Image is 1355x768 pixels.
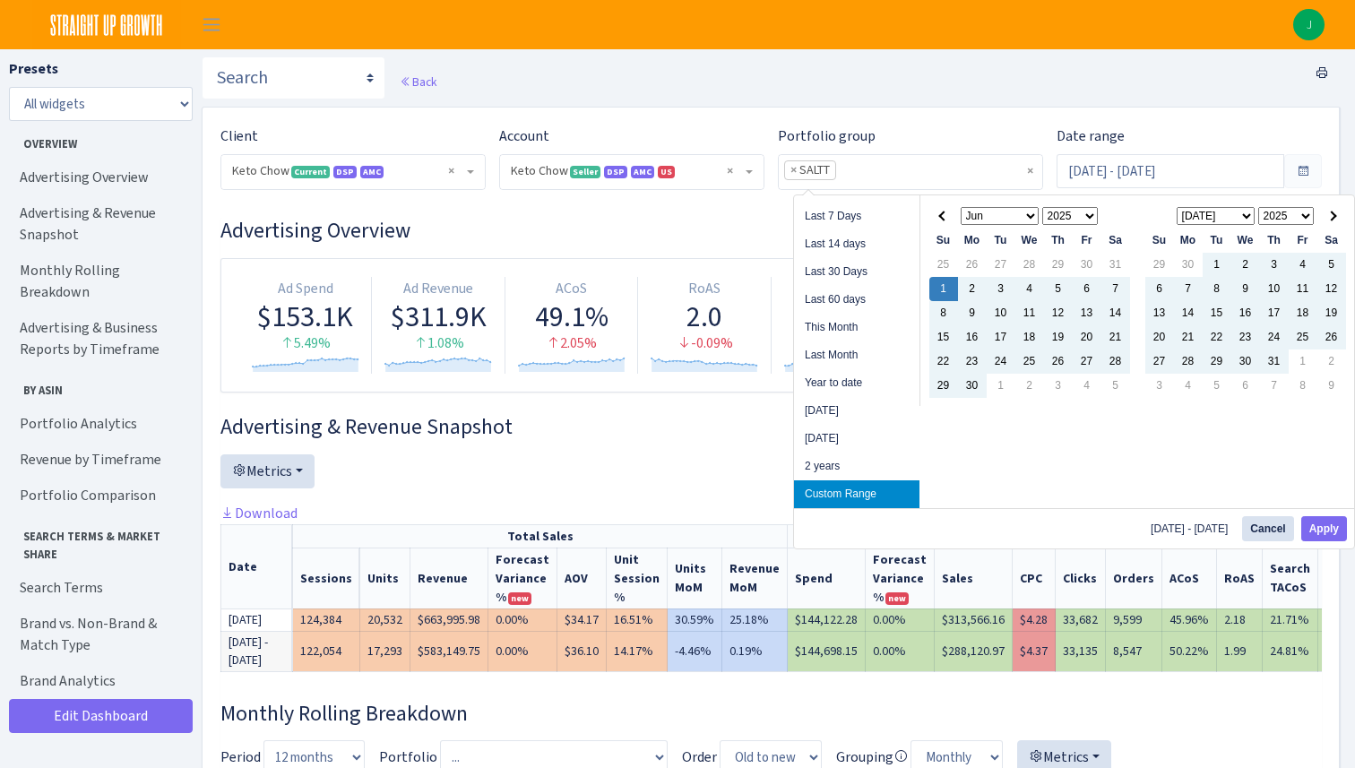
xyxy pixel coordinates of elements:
[1145,325,1174,349] td: 20
[779,333,897,354] div: 5%
[929,301,958,325] td: 8
[293,608,360,631] td: 124,384
[1101,253,1130,277] td: 31
[1217,631,1263,671] td: 1.99
[9,663,188,699] a: Brand Analytics
[1044,277,1073,301] td: 5
[958,374,987,398] td: 30
[10,128,187,152] span: Overview
[220,454,315,488] button: Metrics
[658,166,675,178] span: US
[1174,277,1203,301] td: 7
[1263,631,1318,671] td: 24.81%
[1203,374,1231,398] td: 5
[410,631,488,671] td: $583,149.75
[9,58,58,80] label: Presets
[1317,253,1346,277] td: 5
[9,442,188,478] a: Revenue by Timeframe
[557,608,607,631] td: $34.17
[1013,548,1056,608] th: CPC
[607,548,668,608] th: Unit Session %
[1231,301,1260,325] td: 16
[1289,301,1317,325] td: 18
[935,631,1013,671] td: $288,120.97
[958,325,987,349] td: 16
[379,333,497,354] div: 1.08%
[293,524,788,548] th: Total Sales
[1242,516,1293,541] button: Cancel
[9,195,188,253] a: Advertising & Revenue Snapshot
[220,125,258,147] label: Client
[604,166,627,178] span: DSP
[1174,325,1203,349] td: 21
[500,155,764,189] span: Keto Chow <span class="badge badge-success">Seller</span><span class="badge badge-primary">DSP</s...
[929,277,958,301] td: 1
[987,277,1015,301] td: 3
[221,524,293,608] th: Date
[929,374,958,398] td: 29
[631,166,654,178] span: AMC
[1231,253,1260,277] td: 2
[293,548,360,608] th: Sessions
[929,229,958,253] th: Su
[668,548,722,608] th: Units MoM
[794,203,919,230] li: Last 7 Days
[246,333,364,354] div: 5.49%
[1260,349,1289,374] td: 31
[1317,374,1346,398] td: 9
[1101,229,1130,253] th: Sa
[682,746,717,768] label: Order
[1174,374,1203,398] td: 4
[1027,162,1033,180] span: Remove all items
[1044,325,1073,349] td: 19
[1301,516,1347,541] button: Apply
[1145,253,1174,277] td: 29
[987,229,1015,253] th: Tu
[987,253,1015,277] td: 27
[1151,523,1235,534] span: [DATE] - [DATE]
[722,608,788,631] td: 25.18%
[929,325,958,349] td: 15
[794,341,919,369] li: Last Month
[1260,253,1289,277] td: 3
[788,548,866,608] th: Spend
[1162,548,1217,608] th: ACoS
[1015,229,1044,253] th: We
[293,631,360,671] td: 122,054
[794,230,919,258] li: Last 14 days
[1145,277,1174,301] td: 6
[722,631,788,671] td: 0.19%
[221,631,293,671] td: [DATE] - [DATE]
[1073,277,1101,301] td: 6
[410,548,488,608] th: Revenue
[1289,229,1317,253] th: Fr
[794,314,919,341] li: This Month
[1289,253,1317,277] td: 4
[221,155,485,189] span: Keto Chow <span class="badge badge-success">Current</span><span class="badge badge-primary">DSP</...
[1044,253,1073,277] td: 29
[1013,608,1056,631] td: $4.28
[9,606,188,663] a: Brand vs. Non-Brand & Match Type
[779,279,897,299] div: Clicks
[221,608,293,631] td: [DATE]
[10,521,187,562] span: Search Terms & Market Share
[1101,277,1130,301] td: 7
[1101,349,1130,374] td: 28
[410,608,488,631] td: $663,995.98
[788,631,866,671] td: $144,698.15
[790,161,797,179] span: ×
[607,608,668,631] td: 16.51%
[1317,277,1346,301] td: 12
[360,548,410,608] th: Units
[1203,229,1231,253] th: Tu
[1015,374,1044,398] td: 2
[360,631,410,671] td: 17,293
[220,414,1322,440] h3: Widget #2
[1145,301,1174,325] td: 13
[513,299,631,333] div: 49.1%
[511,162,742,180] span: Keto Chow <span class="badge badge-success">Seller</span><span class="badge badge-primary">DSP</s...
[1044,349,1073,374] td: 26
[1101,325,1130,349] td: 21
[866,608,935,631] td: 0.00%
[1260,325,1289,349] td: 24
